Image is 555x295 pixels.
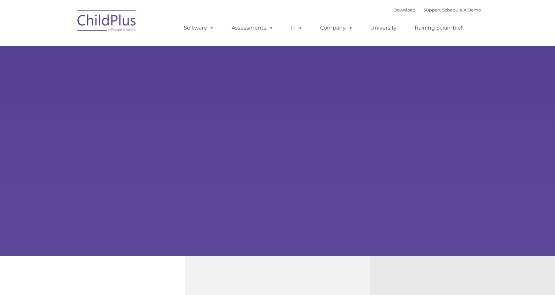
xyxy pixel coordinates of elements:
a: University [364,21,403,34]
a: Schedule A Demo [442,7,481,12]
a: Support [423,7,441,12]
a: Company [314,21,360,34]
font: | [393,7,481,12]
a: IT [284,21,309,34]
a: Download [393,7,416,12]
a: Training Scramble!! [407,21,470,34]
a: Software [177,21,221,34]
a: Assessments [225,21,280,34]
img: ChildPlus by Procare Solutions [74,5,140,38]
